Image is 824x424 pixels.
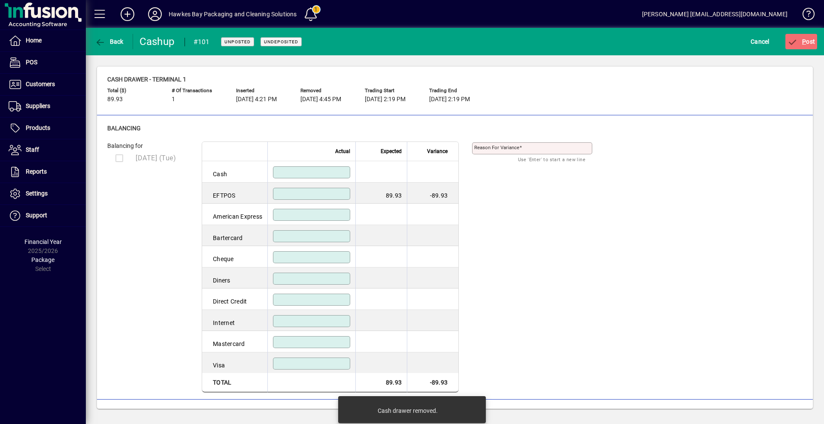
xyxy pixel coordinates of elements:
td: Direct Credit [202,289,267,310]
span: 1 [172,96,175,103]
a: Products [4,117,86,139]
button: Profile [141,6,169,22]
td: American Express [202,204,267,225]
mat-label: Reason for variance [474,144,519,150]
td: -89.93 [407,373,458,392]
span: Actual [335,147,350,156]
span: [DATE] 2:19 PM [365,96,406,103]
a: Knowledge Base [796,2,813,30]
a: Settings [4,183,86,204]
span: Package [31,256,55,263]
span: Balancing [107,125,141,132]
span: Suppliers [26,102,50,109]
a: Customers [4,74,86,95]
span: Unposted [224,39,251,45]
div: [PERSON_NAME] [EMAIL_ADDRESS][DOMAIN_NAME] [642,7,788,21]
button: Cancel [748,34,772,49]
td: Mastercard [202,331,267,352]
span: Removed [300,88,352,93]
span: Trading end [429,88,481,93]
td: 89.93 [355,373,407,392]
span: Products [26,124,50,131]
span: Home [26,37,42,44]
td: -89.93 [407,183,458,204]
td: EFTPOS [202,183,267,204]
span: Cancel [751,35,769,48]
span: Expected [381,147,402,156]
td: Cash [202,161,267,183]
span: [DATE] 4:21 PM [236,96,277,103]
span: [DATE] 4:45 PM [300,96,341,103]
mat-hint: Use 'Enter' to start a new line [518,154,585,164]
div: #101 [194,35,210,49]
a: Home [4,30,86,51]
span: Customers [26,81,55,87]
td: Internet [202,310,267,331]
span: Support [26,212,47,219]
td: Bartercard [202,225,267,247]
span: Variance [427,147,448,156]
a: Suppliers [4,96,86,117]
app-page-header-button: Back [86,34,133,49]
a: Support [4,205,86,226]
span: Reports [26,168,47,175]
button: Post [785,34,818,49]
span: POS [26,59,37,66]
span: 89.93 [107,96,123,103]
td: Visa [202,352,267,373]
span: Cash drawer - TERMINAL 1 [107,76,186,83]
a: POS [4,52,86,73]
td: Total [202,373,267,392]
span: P [802,38,806,45]
td: Cheque [202,246,267,268]
td: Diners [202,268,267,289]
span: Total ($) [107,88,159,93]
span: Undeposited [264,39,298,45]
span: Back [95,38,124,45]
span: [DATE] (Tue) [136,154,176,162]
td: 89.93 [355,183,407,204]
span: ost [788,38,815,45]
span: [DATE] 2:19 PM [429,96,470,103]
button: Add [114,6,141,22]
span: Settings [26,190,48,197]
button: Back [93,34,126,49]
span: Trading start [365,88,416,93]
a: Reports [4,161,86,183]
div: Cash drawer removed. [378,406,438,415]
span: # of Transactions [172,88,223,93]
div: Cashup [139,35,176,48]
span: Staff [26,146,39,153]
a: Staff [4,139,86,161]
div: Balancing for [107,141,193,150]
span: Inserted [236,88,288,93]
span: Financial Year [24,238,62,245]
div: Hawkes Bay Packaging and Cleaning Solutions [169,7,297,21]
